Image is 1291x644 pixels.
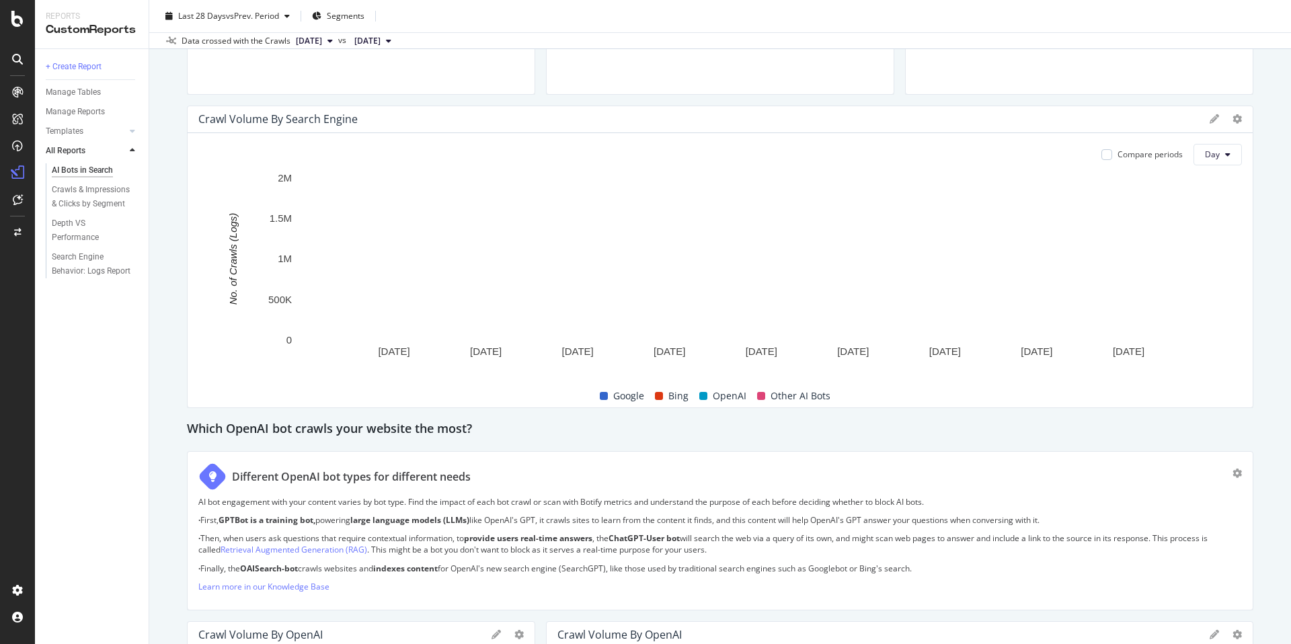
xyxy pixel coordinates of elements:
[609,532,680,544] strong: ChatGPT-User bot
[46,85,101,99] div: Manage Tables
[562,346,594,357] text: [DATE]
[198,112,358,126] div: Crawl Volume By Search Engine
[668,388,689,404] span: Bing
[349,33,397,49] button: [DATE]
[46,144,126,158] a: All Reports
[1118,149,1183,160] div: Compare periods
[268,293,292,305] text: 500K
[290,33,338,49] button: [DATE]
[52,183,132,211] div: Crawls & Impressions & Clicks by Segment
[160,5,295,27] button: Last 28 DaysvsPrev. Period
[52,250,139,278] a: Search Engine Behavior: Logs Report
[198,581,329,592] a: Learn more in our Knowledge Base
[46,85,139,99] a: Manage Tables
[52,183,139,211] a: Crawls & Impressions & Clicks by Segment
[46,124,83,138] div: Templates
[1021,346,1052,357] text: [DATE]
[198,563,1242,574] p: Finally, the crawls websites and for OpenAI's new search engine (SearchGPT), like those used by t...
[46,105,139,119] a: Manage Reports
[378,346,409,357] text: [DATE]
[226,10,279,22] span: vs Prev. Period
[187,106,1253,408] div: Crawl Volume By Search EngineCompare periodsDayA chart.GoogleBingOpenAIOther AI Bots
[46,144,85,158] div: All Reports
[654,346,685,357] text: [DATE]
[182,35,290,47] div: Data crossed with the Crawls
[46,60,139,74] a: + Create Report
[837,346,869,357] text: [DATE]
[46,124,126,138] a: Templates
[52,216,139,245] a: Depth VS Performance
[198,496,1242,508] p: AI bot engagement with your content varies by bot type. Find the impact of each bot crawl or scan...
[187,419,1253,440] div: Which OpenAI bot crawls your website the most?
[198,514,1242,526] p: First, powering like OpenAI's GPT, it crawls sites to learn from the content it finds, and this c...
[338,34,349,46] span: vs
[296,35,322,47] span: 2025 Sep. 7th
[350,514,469,526] strong: large language models (LLMs)
[327,10,364,22] span: Segments
[187,419,472,440] h2: Which OpenAI bot crawls your website the most?
[198,628,323,641] div: Crawl Volume by OpenAI
[232,469,471,485] div: Different OpenAI bot types for different needs
[198,532,200,544] strong: ·
[178,10,226,22] span: Last 28 Days
[1233,469,1242,478] div: gear
[929,346,961,357] text: [DATE]
[198,514,200,526] strong: ·
[221,544,367,555] a: Retrieval Augmented Generation (RAG)
[1194,144,1242,165] button: Day
[227,213,239,305] text: No. of Crawls (Logs)
[613,388,644,404] span: Google
[557,628,682,641] div: Crawl Volume by OpenAI
[240,563,298,574] strong: OAISearch-bot
[52,163,113,177] div: AI Bots in Search
[187,451,1253,610] div: Different OpenAI bot types for different needsAI bot engagement with your content varies by bot t...
[198,563,200,574] strong: ·
[52,216,127,245] div: Depth VS Performance
[46,11,138,22] div: Reports
[307,5,370,27] button: Segments
[354,35,381,47] span: 2025 Aug. 10th
[270,212,292,224] text: 1.5M
[52,163,139,177] a: AI Bots in Search
[470,346,502,357] text: [DATE]
[198,532,1242,555] p: Then, when users ask questions that require contextual information, to , the will search the web ...
[219,514,315,526] strong: GPTBot is a training bot,
[1113,346,1144,357] text: [DATE]
[198,171,1232,374] svg: A chart.
[1205,149,1220,160] span: Day
[746,346,777,357] text: [DATE]
[278,172,292,184] text: 2M
[373,563,438,574] strong: indexes content
[46,22,138,38] div: CustomReports
[771,388,830,404] span: Other AI Bots
[52,250,131,278] div: Search Engine Behavior: Logs Report
[713,388,746,404] span: OpenAI
[46,105,105,119] div: Manage Reports
[464,532,592,544] strong: provide users real-time answers
[286,334,292,346] text: 0
[278,253,292,264] text: 1M
[46,60,102,74] div: + Create Report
